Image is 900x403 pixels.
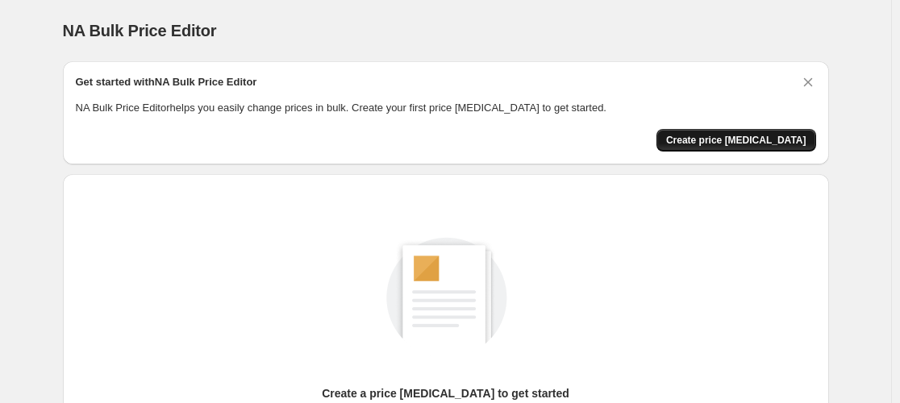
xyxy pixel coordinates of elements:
p: Create a price [MEDICAL_DATA] to get started [322,385,569,401]
h2: Get started with NA Bulk Price Editor [76,74,257,90]
span: Create price [MEDICAL_DATA] [666,134,806,147]
span: NA Bulk Price Editor [63,22,217,39]
button: Create price change job [656,129,816,152]
p: NA Bulk Price Editor helps you easily change prices in bulk. Create your first price [MEDICAL_DAT... [76,100,816,116]
button: Dismiss card [800,74,816,90]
